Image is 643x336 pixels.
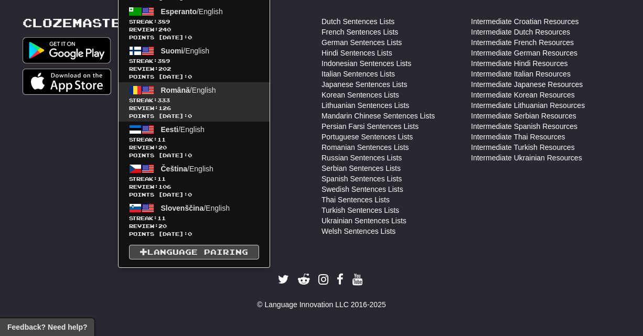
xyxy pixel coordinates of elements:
span: Review: 202 [129,65,259,73]
span: Review: 106 [129,183,259,191]
span: Points [DATE]: 0 [129,151,259,159]
a: Intermediate German Resources [471,48,577,58]
a: Welsh Sentences Lists [321,226,395,236]
a: Intermediate Turkish Resources [471,142,575,153]
div: © Language Innovation LLC 2016-2025 [23,299,620,310]
a: Intermediate Spanish Resources [471,121,577,132]
span: Streak: [129,57,259,65]
span: Čeština [161,165,188,173]
a: Language Pairing [129,245,259,259]
span: Review: 240 [129,26,259,34]
span: Points [DATE]: 0 [129,73,259,81]
a: Turkish Sentences Lists [321,205,399,215]
a: Intermediate Serbian Resources [471,111,576,121]
a: Hindi Sentences Lists [321,48,392,58]
a: Intermediate Ukrainian Resources [471,153,582,163]
span: 11 [157,176,166,182]
span: Streak: [129,136,259,144]
a: Intermediate Japanese Resources [471,79,583,90]
a: Ukrainian Sentences Lists [321,215,406,226]
a: Indonesian Sentences Lists [321,58,411,69]
a: Mandarin Chinese Sentences Lists [321,111,435,121]
a: Suomi/EnglishStreak:389 Review:202Points [DATE]:0 [119,43,270,82]
span: 333 [157,97,170,103]
a: German Sentences Lists [321,37,402,48]
a: Thai Sentences Lists [321,194,390,205]
span: 11 [157,136,166,143]
span: Points [DATE]: 0 [129,191,259,199]
a: Intermediate French Resources [471,37,574,48]
span: Esperanto [161,7,197,16]
a: Korean Sentences Lists [321,90,399,100]
span: Streak: [129,96,259,104]
span: Review: 20 [129,222,259,230]
a: Serbian Sentences Lists [321,163,401,174]
span: / English [161,125,205,134]
a: Intermediate Thai Resources [471,132,565,142]
img: Get it on Google Play [23,37,111,63]
span: Slovenščina [161,204,204,212]
a: Intermediate Hindi Resources [471,58,567,69]
a: Portuguese Sentences Lists [321,132,413,142]
span: Points [DATE]: 0 [129,230,259,238]
a: Italian Sentences Lists [321,69,395,79]
a: Intermediate Italian Resources [471,69,571,79]
a: Slovenščina/EnglishStreak:11 Review:20Points [DATE]:0 [119,200,270,240]
span: Streak: [129,18,259,26]
span: Review: 20 [129,144,259,151]
a: Persian Farsi Sentences Lists [321,121,419,132]
span: / English [161,204,230,212]
span: / English [161,165,213,173]
a: Esperanto/EnglishStreak:389 Review:240Points [DATE]:0 [119,4,270,43]
span: / English [161,7,223,16]
span: 389 [157,18,170,25]
a: Romanian Sentences Lists [321,142,409,153]
a: Dutch Sentences Lists [321,16,394,27]
img: Get it on App Store [23,69,111,95]
span: Streak: [129,175,259,183]
a: Lithuanian Sentences Lists [321,100,409,111]
a: Spanish Sentences Lists [321,174,402,184]
a: Japanese Sentences Lists [321,79,407,90]
a: Eesti/EnglishStreak:11 Review:20Points [DATE]:0 [119,122,270,161]
span: Suomi [161,47,184,55]
a: Čeština/EnglishStreak:11 Review:106Points [DATE]:0 [119,161,270,200]
span: Review: 126 [129,104,259,112]
span: Open feedback widget [7,322,87,332]
span: / English [161,86,216,94]
span: Streak: [129,214,259,222]
a: Russian Sentences Lists [321,153,402,163]
span: Română [161,86,190,94]
a: Intermediate Dutch Resources [471,27,570,37]
span: Points [DATE]: 0 [129,34,259,41]
a: French Sentences Lists [321,27,398,37]
a: Intermediate Lithuanian Resources [471,100,585,111]
a: Intermediate Croatian Resources [471,16,578,27]
span: Points [DATE]: 0 [129,112,259,120]
span: 11 [157,215,166,221]
a: Swedish Sentences Lists [321,184,403,194]
a: Intermediate Korean Resources [471,90,575,100]
span: / English [161,47,210,55]
a: Clozemaster [23,16,131,29]
span: 389 [157,58,170,64]
span: Eesti [161,125,178,134]
a: Română/EnglishStreak:333 Review:126Points [DATE]:0 [119,82,270,122]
